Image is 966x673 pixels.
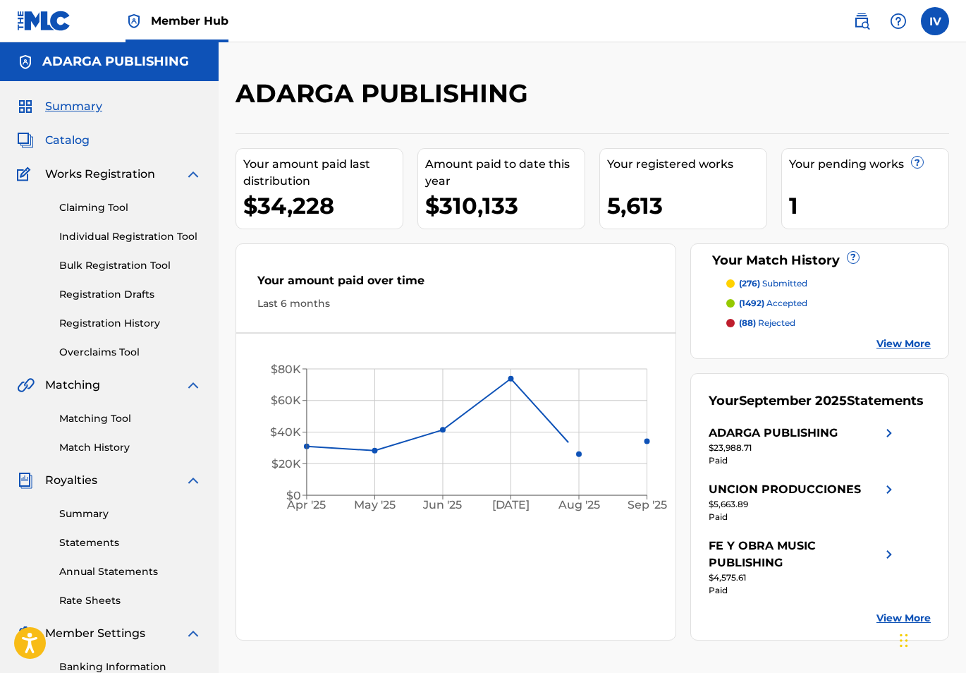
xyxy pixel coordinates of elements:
[709,571,898,584] div: $4,575.61
[709,584,898,597] div: Paid
[921,7,949,35] div: User Menu
[895,605,966,673] iframe: Chat Widget
[185,625,202,642] img: expand
[628,499,667,512] tspan: Sep '25
[890,13,907,30] img: help
[354,499,396,512] tspan: May '25
[45,166,155,183] span: Works Registration
[59,535,202,550] a: Statements
[17,98,102,115] a: SummarySummary
[45,98,102,115] span: Summary
[271,363,301,376] tspan: $80K
[17,11,71,31] img: MLC Logo
[709,481,861,498] div: UNCION PRODUCCIONES
[59,229,202,244] a: Individual Registration Tool
[876,336,931,351] a: View More
[709,481,898,523] a: UNCION PRODUCCIONESright chevron icon$5,663.89Paid
[709,442,898,454] div: $23,988.71
[257,296,654,311] div: Last 6 months
[709,392,924,411] div: Your Statements
[287,499,326,512] tspan: Apr '25
[59,593,202,608] a: Rate Sheets
[243,190,403,222] div: $34,228
[185,377,202,394] img: expand
[59,287,202,302] a: Registration Drafts
[881,538,898,571] img: right chevron icon
[185,166,202,183] img: expand
[709,538,898,597] a: FE Y OBRA MUSIC PUBLISHINGright chevron icon$4,575.61Paid
[739,297,807,310] p: accepted
[45,132,90,149] span: Catalog
[59,440,202,455] a: Match History
[853,13,870,30] img: search
[848,252,859,263] span: ?
[59,411,202,426] a: Matching Tool
[59,507,202,521] a: Summary
[17,54,34,71] img: Accounts
[884,7,912,35] div: Help
[900,619,908,662] div: Arrastrar
[739,393,847,408] span: September 2025
[59,200,202,215] a: Claiming Tool
[423,499,463,512] tspan: Jun '25
[257,272,654,296] div: Your amount paid over time
[789,190,948,222] div: 1
[726,317,931,329] a: (88) rejected
[709,498,898,511] div: $5,663.89
[17,472,34,489] img: Royalties
[789,156,948,173] div: Your pending works
[881,425,898,442] img: right chevron icon
[709,511,898,523] div: Paid
[492,499,530,512] tspan: [DATE]
[709,251,931,270] div: Your Match History
[726,297,931,310] a: (1492) accepted
[45,377,100,394] span: Matching
[17,98,34,115] img: Summary
[243,156,403,190] div: Your amount paid last distribution
[17,132,34,149] img: Catalog
[739,277,807,290] p: submitted
[739,278,760,289] span: (276)
[17,166,35,183] img: Works Registration
[739,298,764,308] span: (1492)
[558,499,600,512] tspan: Aug '25
[286,489,301,502] tspan: $0
[59,564,202,579] a: Annual Statements
[271,394,301,407] tspan: $60K
[236,78,535,109] h2: ADARGA PUBLISHING
[17,132,90,149] a: CatalogCatalog
[607,156,766,173] div: Your registered works
[425,190,585,222] div: $310,133
[739,317,795,329] p: rejected
[59,316,202,331] a: Registration History
[126,13,142,30] img: Top Rightsholder
[895,605,966,673] div: Widget de chat
[739,317,756,328] span: (88)
[185,472,202,489] img: expand
[151,13,228,29] span: Member Hub
[59,258,202,273] a: Bulk Registration Tool
[912,157,923,168] span: ?
[709,425,838,442] div: ADARGA PUBLISHING
[42,54,189,70] h5: ADARGA PUBLISHING
[59,345,202,360] a: Overclaims Tool
[271,457,301,471] tspan: $20K
[45,472,97,489] span: Royalties
[848,7,876,35] a: Public Search
[17,625,34,642] img: Member Settings
[270,425,301,439] tspan: $40K
[607,190,766,222] div: 5,613
[709,425,898,467] a: ADARGA PUBLISHINGright chevron icon$23,988.71Paid
[45,625,145,642] span: Member Settings
[881,481,898,498] img: right chevron icon
[709,454,898,467] div: Paid
[425,156,585,190] div: Amount paid to date this year
[726,277,931,290] a: (276) submitted
[17,377,35,394] img: Matching
[876,611,931,626] a: View More
[709,538,881,571] div: FE Y OBRA MUSIC PUBLISHING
